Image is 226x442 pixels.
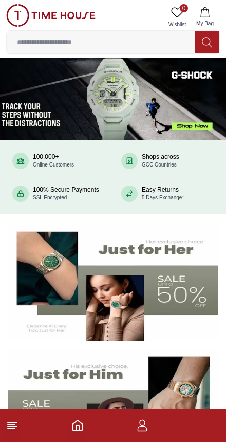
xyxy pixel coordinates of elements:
[6,4,96,27] img: ...
[33,162,74,168] span: Online Customers
[190,4,220,30] button: My Bag
[142,186,184,201] div: Easy Returns
[8,225,218,341] img: Women's Watches Banner
[164,21,190,28] span: Wishlist
[142,153,179,169] div: Shops across
[192,20,218,27] span: My Bag
[33,195,67,200] span: SSL Encrypted
[180,4,188,12] span: 0
[33,186,99,201] div: 100% Secure Payments
[142,195,184,200] span: 5 Days Exchange*
[142,162,177,168] span: GCC Countries
[71,419,84,432] a: Home
[164,4,190,30] a: 0Wishlist
[33,153,74,169] div: 100,000+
